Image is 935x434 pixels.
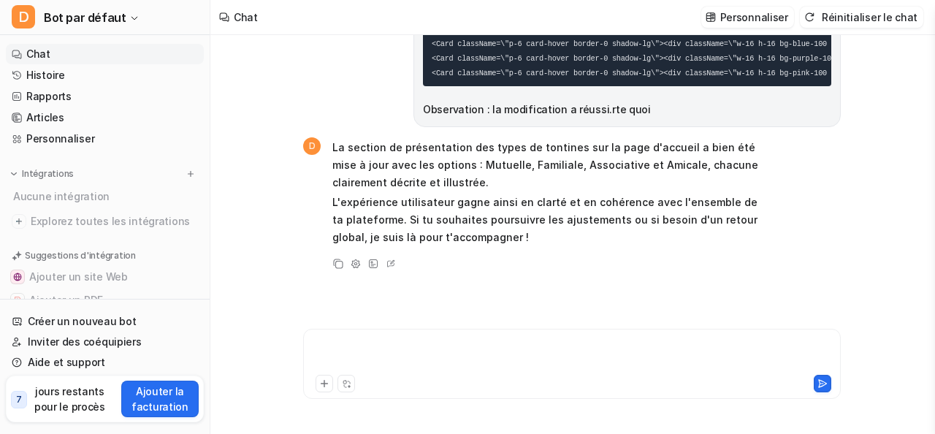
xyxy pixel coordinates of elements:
[6,352,204,373] a: Aide et support
[12,214,26,229] img: explorer toutes les intégrations
[6,167,78,181] button: Intégrations
[26,90,72,102] font: Rapports
[186,169,196,179] img: menu_add.svg
[26,132,94,145] font: Personnaliser
[28,356,105,368] font: Aide et support
[6,107,204,128] a: Articles
[121,381,199,417] button: Ajouter la facturation
[6,65,204,85] a: Histoire
[131,385,188,413] font: Ajouter la facturation
[800,7,923,28] button: Réinitialiser le chat
[26,69,65,81] font: Histoire
[6,311,204,332] a: Créer un nouveau bot
[6,86,204,107] a: Rapports
[31,215,190,227] font: Explorez toutes les intégrations
[13,190,110,202] font: Aucune intégration
[6,129,204,149] a: Personnaliser
[22,168,74,179] font: Intégrations
[332,196,757,243] font: L'expérience utilisateur gagne ainsi en clarté et en cohérence avec l'ensemble de ta plateforme. ...
[13,273,22,281] img: Ajouter un site Web
[332,141,758,189] font: La section de présentation des types de tontines sur la page d'accueil a bien été mise à jour ave...
[44,10,126,25] font: Bot par défaut
[720,11,788,23] font: Personnaliser
[804,12,814,23] img: réinitialiser
[6,211,204,232] a: Explorez toutes les intégrations
[701,7,794,28] button: Personnaliser
[34,385,105,413] font: jours restants pour le procès
[6,289,204,312] button: Ajouter un PDFAjouter un PDF
[16,394,22,405] font: 7
[25,250,136,261] font: Suggestions d'intégration
[822,11,917,23] font: Réinitialiser le chat
[26,111,64,123] font: Articles
[28,335,142,348] font: Inviter des coéquipiers
[6,332,204,352] a: Inviter des coéquipiers
[9,169,19,179] img: développer le menu
[309,140,316,151] font: D
[234,11,258,23] font: Chat
[6,265,204,289] button: Ajouter un site WebAjouter un site Web
[29,270,128,283] font: Ajouter un site Web
[6,44,204,64] a: Chat
[28,315,136,327] font: Créer un nouveau bot
[706,12,716,23] img: personnaliser
[13,296,22,305] img: Ajouter un PDF
[18,8,29,26] font: D
[26,47,50,60] font: Chat
[29,294,103,306] font: Ajouter un PDF
[423,103,651,115] font: Observation : la modification a réussi.rte quoi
